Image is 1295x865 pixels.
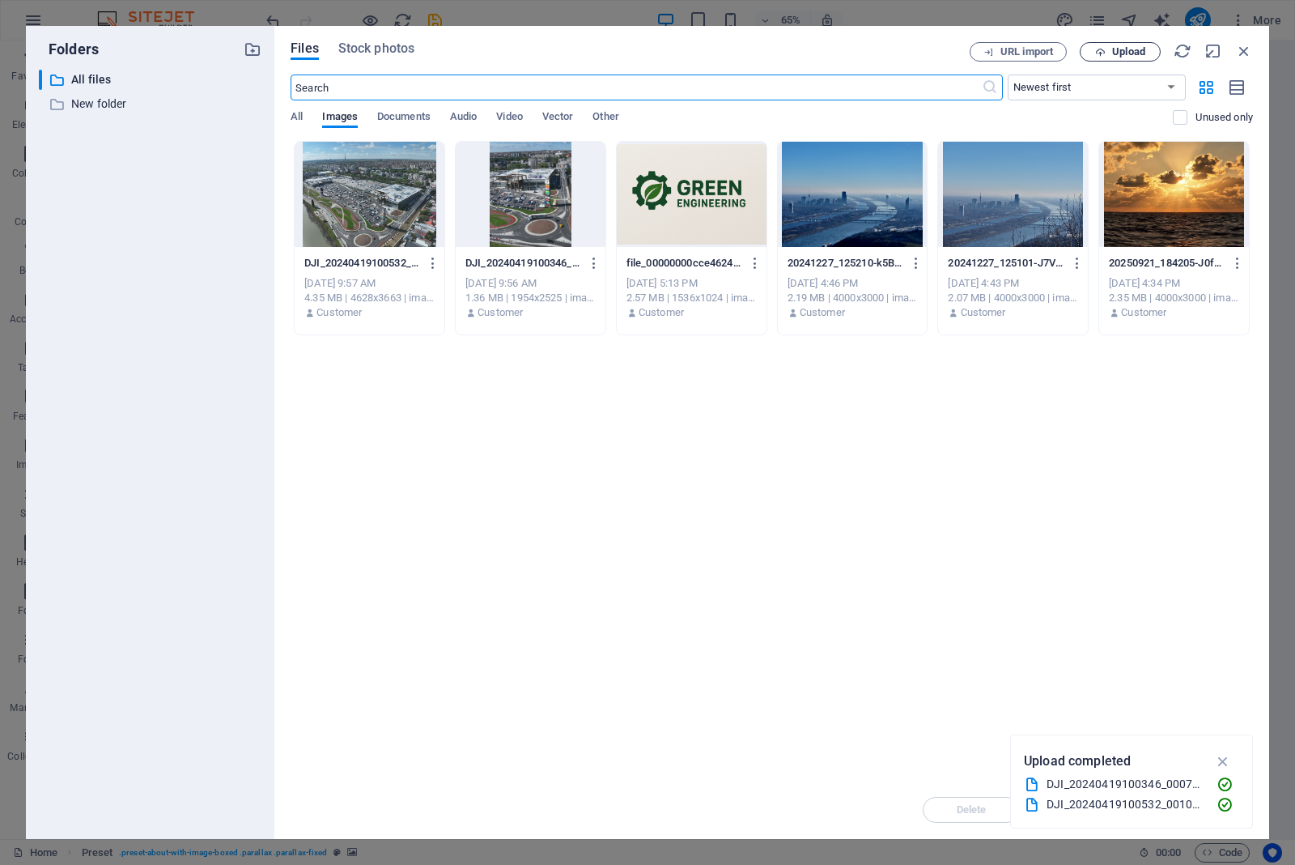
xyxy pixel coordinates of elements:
p: 20241227_125101-J7VNWZKqVOqW4m00ZQSxTg.jpg [948,256,1063,271]
p: Customer [316,305,362,320]
i: Create new folder [244,40,261,58]
button: Upload [1080,42,1161,62]
span: Upload [1112,47,1145,57]
div: [DATE] 4:46 PM [788,276,918,291]
div: 4.35 MB | 4628x3663 | image/jpeg [304,291,435,305]
div: [DATE] 4:43 PM [948,276,1078,291]
p: 20250921_184205-J0ffnk3jd6AQyW4qEIZ4dg.jpg [1109,256,1224,271]
p: DJI_20240419100532_0010_V-VoYkJprHFE2mpp1gQdvZYA.JPG [304,256,419,271]
div: 1.36 MB | 1954x2525 | image/jpeg [465,291,596,305]
div: New folder [39,94,261,114]
p: Customer [961,305,1006,320]
div: [DATE] 4:34 PM [1109,276,1239,291]
span: Other [592,107,618,130]
p: Upload completed [1024,751,1131,772]
span: Audio [450,107,477,130]
i: Reload [1174,42,1191,60]
p: Displays only files that are not in use on the website. Files added during this session can still... [1195,110,1253,125]
p: file_00000000cce4624696bf1896c77ab5f8-AH-VtI4kCgSW38jaiibBfw.png [626,256,741,271]
span: Documents [377,107,431,130]
p: Folders [39,39,99,60]
div: [DATE] 9:57 AM [304,276,435,291]
div: 2.19 MB | 4000x3000 | image/jpeg [788,291,918,305]
button: URL import [970,42,1067,62]
p: New folder [71,95,231,113]
div: [DATE] 9:56 AM [465,276,596,291]
div: 2.57 MB | 1536x1024 | image/png [626,291,757,305]
p: Customer [639,305,684,320]
div: 2.35 MB | 4000x3000 | image/jpeg [1109,291,1239,305]
input: Search [291,75,981,100]
span: Video [496,107,522,130]
span: Files [291,39,319,58]
p: Customer [800,305,845,320]
span: URL import [1000,47,1053,57]
i: Close [1235,42,1253,60]
p: Customer [1121,305,1166,320]
div: ​ [39,70,42,90]
div: [DATE] 5:13 PM [626,276,757,291]
i: Minimize [1204,42,1222,60]
p: Customer [478,305,523,320]
div: DJI_20240419100532_0010_V.JPG [1047,795,1204,814]
p: DJI_20240419100346_0007_V-xKuQHyYzQk7MIqZidA8zFg.JPG [465,256,580,271]
p: 20241227_125210-k5BTJRRHdVGPGWRL9zn8gg.jpg [788,256,902,271]
p: All files [71,70,231,89]
span: Stock photos [338,39,414,58]
div: 2.07 MB | 4000x3000 | image/jpeg [948,291,1078,305]
span: All [291,107,303,130]
div: DJI_20240419100346_0007_V.JPG [1047,775,1204,794]
span: Vector [542,107,574,130]
span: Images [322,107,358,130]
